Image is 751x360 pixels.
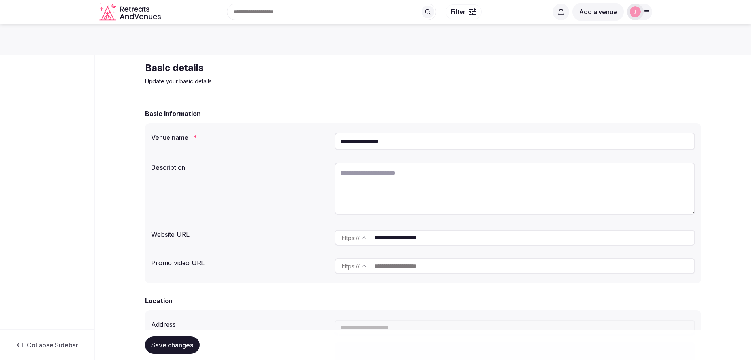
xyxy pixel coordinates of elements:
[145,336,200,354] button: Save changes
[145,296,173,306] h2: Location
[99,3,162,21] svg: Retreats and Venues company logo
[151,134,328,141] label: Venue name
[27,341,78,349] span: Collapse Sidebar
[151,164,328,171] label: Description
[145,109,201,118] h2: Basic Information
[99,3,162,21] a: Visit the homepage
[151,341,193,349] span: Save changes
[151,255,328,268] div: Promo video URL
[451,8,465,16] span: Filter
[145,77,410,85] p: Update your basic details
[6,336,88,354] button: Collapse Sidebar
[446,4,482,19] button: Filter
[151,227,328,239] div: Website URL
[572,8,624,16] a: Add a venue
[572,3,624,21] button: Add a venue
[151,317,328,329] div: Address
[145,62,410,74] h2: Basic details
[630,6,641,17] img: jen-7867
